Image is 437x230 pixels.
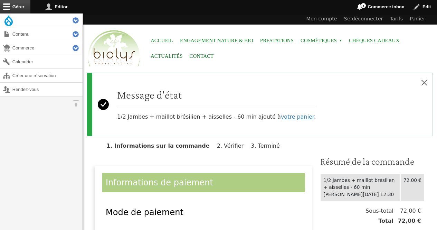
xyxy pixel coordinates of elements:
[117,88,316,101] h2: Message d'état
[86,29,142,68] img: Accueil
[301,33,342,48] span: Cosmétiques
[151,48,183,64] a: Actualités
[387,13,407,25] a: Tarifs
[320,156,425,167] h3: Résumé de la commande
[393,217,421,225] span: 72,00 €
[260,33,294,48] a: Prestations
[83,13,437,73] header: Entête du site
[106,178,213,187] span: Informations de paiement
[406,13,429,25] a: Panier
[365,207,393,215] span: Sous-total
[393,207,421,215] span: 72,00 €
[323,177,397,191] div: 1/2 Jambes + maillot brésilien + aisselles - 60 min
[303,13,341,25] a: Mon compte
[400,174,424,201] td: 72,00 €
[106,142,215,149] li: Informations sur la commande
[361,3,366,8] span: 1
[416,73,433,92] button: Close
[151,33,173,48] a: Accueil
[180,33,253,48] a: Engagement Nature & Bio
[117,88,316,121] div: 1/2 Jambes + maillot brésilien + aisselles - 60 min ajouté à .
[69,96,83,110] button: Orientation horizontale
[281,113,314,120] a: votre panier
[349,33,399,48] a: Chèques cadeaux
[339,39,342,42] span: »
[378,217,393,225] span: Total
[323,192,394,197] time: [PERSON_NAME][DATE] 12:30
[217,142,249,149] li: Vérifier
[87,73,433,136] div: Message d'état
[98,79,109,130] svg: Success:
[106,208,183,217] span: Mode de paiement
[190,48,214,64] a: Contact
[341,13,387,25] a: Se déconnecter
[251,142,285,149] li: Terminé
